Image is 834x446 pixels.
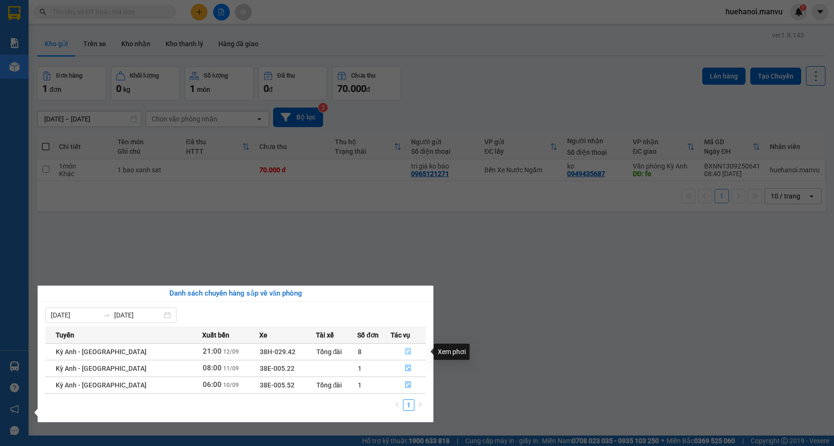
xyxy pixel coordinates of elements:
[358,381,362,389] span: 1
[260,381,294,389] span: 38E-005.52
[391,344,425,359] button: file-done
[103,311,110,319] span: to
[316,347,357,357] div: Tổng đài
[358,365,362,372] span: 1
[316,330,334,340] span: Tài xế
[203,347,222,356] span: 21:00
[403,399,414,411] li: 1
[223,348,239,355] span: 12/09
[405,365,412,372] span: file-done
[259,330,267,340] span: Xe
[56,348,147,356] span: Kỳ Anh - [GEOGRAPHIC_DATA]
[391,377,425,393] button: file-done
[358,348,362,356] span: 8
[434,344,470,360] div: Xem phơi
[405,381,412,389] span: file-done
[357,330,379,340] span: Số đơn
[5,70,106,84] li: In ngày: 08:40 13/09
[45,288,426,299] div: Danh sách chuyến hàng sắp về văn phòng
[114,310,162,320] input: Đến ngày
[202,330,229,340] span: Xuất bến
[5,57,106,70] li: [PERSON_NAME]
[223,382,239,388] span: 10/09
[203,364,222,372] span: 08:00
[391,330,410,340] span: Tác vụ
[56,330,74,340] span: Tuyến
[417,402,423,407] span: right
[103,311,110,319] span: swap-right
[51,310,99,320] input: Từ ngày
[203,380,222,389] span: 06:00
[56,381,147,389] span: Kỳ Anh - [GEOGRAPHIC_DATA]
[414,399,426,411] li: Next Page
[56,365,147,372] span: Kỳ Anh - [GEOGRAPHIC_DATA]
[260,348,295,356] span: 38H-029.42
[392,399,403,411] button: left
[392,399,403,411] li: Previous Page
[394,402,400,407] span: left
[414,399,426,411] button: right
[403,400,414,410] a: 1
[260,365,294,372] span: 38E-005.22
[316,380,357,390] div: Tổng đài
[223,365,239,372] span: 11/09
[405,348,412,356] span: file-done
[391,361,425,376] button: file-done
